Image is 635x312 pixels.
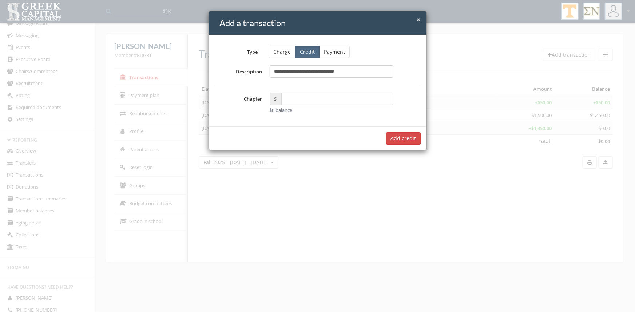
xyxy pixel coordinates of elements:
h4: Add a transaction [220,17,421,29]
label: Type [209,46,263,56]
div: $0 balance [270,107,394,114]
button: Payment [319,46,350,58]
button: Charge [269,46,295,58]
label: Chapter [214,93,266,114]
button: Credit [295,46,320,58]
span: × [417,15,421,25]
span: $ [270,93,281,105]
label: Description [214,65,266,78]
button: Add credit [386,132,421,145]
